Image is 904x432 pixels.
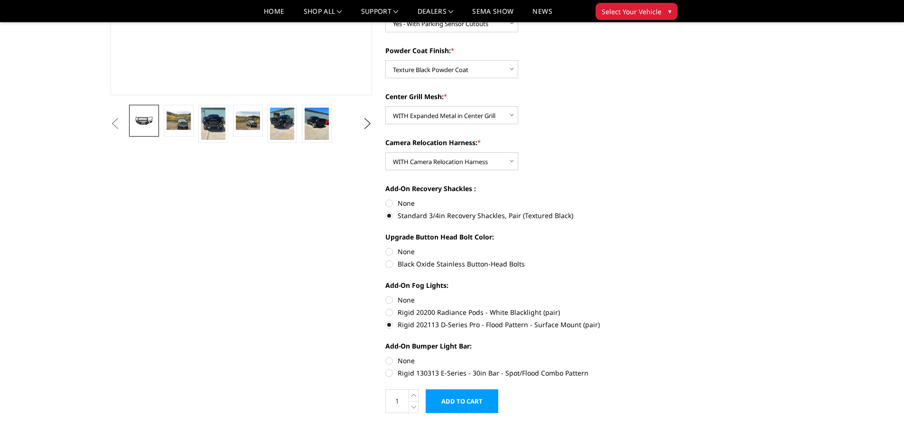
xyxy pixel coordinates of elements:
[385,320,647,330] label: Rigid 202113 D-Series Pro - Flood Pattern - Surface Mount (pair)
[472,8,513,22] a: SEMA Show
[132,115,156,127] img: 2024-2025 GMC 2500-3500 - Freedom Series - Extreme Front Bumper
[385,247,647,257] label: None
[385,92,647,101] label: Center Grill Mesh:
[426,389,498,413] input: Add to Cart
[360,117,374,131] button: Next
[532,8,552,22] a: News
[385,138,647,147] label: Camera Relocation Harness:
[385,307,647,317] label: Rigid 20200 Radiance Pods - White Blacklight (pair)
[385,232,647,242] label: Upgrade Button Head Bolt Color:
[361,8,399,22] a: Support
[167,111,191,129] img: 2024-2025 GMC 2500-3500 - Freedom Series - Extreme Front Bumper
[236,111,260,129] img: 2024-2025 GMC 2500-3500 - Freedom Series - Extreme Front Bumper
[602,7,662,17] span: Select Your Vehicle
[385,198,647,208] label: None
[385,46,647,55] label: Powder Coat Finish:
[385,356,647,366] label: None
[385,184,647,193] label: Add-On Recovery Shackles :
[385,295,647,305] label: None
[264,8,284,22] a: Home
[108,117,122,131] button: Previous
[596,3,678,20] button: Select Your Vehicle
[668,6,671,16] span: ▾
[270,108,294,140] img: 2024-2025 GMC 2500-3500 - Freedom Series - Extreme Front Bumper
[418,8,454,22] a: Dealers
[385,259,647,269] label: Black Oxide Stainless Button-Head Bolts
[305,108,329,140] img: 2024-2025 GMC 2500-3500 - Freedom Series - Extreme Front Bumper
[385,368,647,378] label: Rigid 130313 E-Series - 30in Bar - Spot/Flood Combo Pattern
[385,280,647,290] label: Add-On Fog Lights:
[385,211,647,221] label: Standard 3/4in Recovery Shackles, Pair (Textured Black)
[201,108,225,140] img: 2024-2025 GMC 2500-3500 - Freedom Series - Extreme Front Bumper
[385,341,647,351] label: Add-On Bumper Light Bar:
[304,8,342,22] a: shop all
